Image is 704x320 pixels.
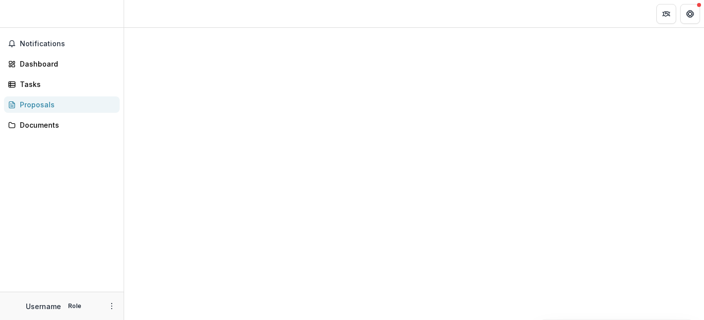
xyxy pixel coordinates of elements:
[20,40,116,48] span: Notifications
[4,76,120,92] a: Tasks
[4,56,120,72] a: Dashboard
[680,4,700,24] button: Get Help
[656,4,676,24] button: Partners
[106,300,118,312] button: More
[20,79,112,89] div: Tasks
[20,59,112,69] div: Dashboard
[20,120,112,130] div: Documents
[20,99,112,110] div: Proposals
[65,302,84,311] p: Role
[4,96,120,113] a: Proposals
[26,301,61,312] p: Username
[4,117,120,133] a: Documents
[4,36,120,52] button: Notifications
